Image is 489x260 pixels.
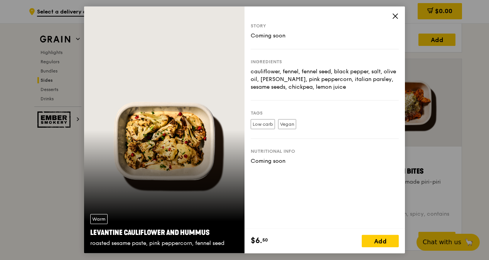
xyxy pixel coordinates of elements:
[251,157,399,165] div: Coming soon
[251,59,399,65] div: Ingredients
[362,235,399,247] div: Add
[90,214,108,224] div: Warm
[251,119,275,129] label: Low carb
[90,240,238,247] div: roasted sesame paste, pink peppercorn, fennel seed
[262,237,268,243] span: 50
[251,148,399,154] div: Nutritional info
[251,23,399,29] div: Story
[90,227,238,238] div: Levantine Cauliflower and Hummus
[251,110,399,116] div: Tags
[278,119,296,129] label: Vegan
[251,235,262,246] span: $6.
[251,68,399,91] div: cauliflower, fennel, fennel seed, black pepper, salt, olive oil, [PERSON_NAME], pink peppercorn, ...
[251,32,399,40] div: Coming soon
